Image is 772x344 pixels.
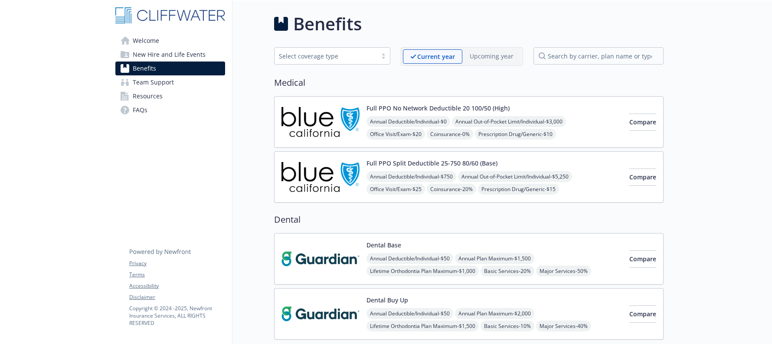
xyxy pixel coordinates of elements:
h2: Medical [274,76,664,89]
button: Compare [629,169,656,186]
button: Dental Buy Up [366,295,408,305]
span: Basic Services - 20% [481,266,534,276]
a: Privacy [129,260,225,267]
button: Compare [629,114,656,131]
span: Annual Out-of-Pocket Limit/Individual - $5,250 [458,171,572,182]
button: Full PPO Split Deductible 25-750 80/60 (Base) [366,159,497,168]
a: Resources [115,89,225,103]
span: Welcome [133,34,159,48]
span: Annual Deductible/Individual - $0 [366,116,450,127]
a: Benefits [115,62,225,75]
img: Blue Shield of California carrier logo [281,104,360,140]
span: New Hire and Life Events [133,48,206,62]
img: Blue Shield of California carrier logo [281,159,360,195]
span: Annual Plan Maximum - $1,500 [455,253,534,264]
a: FAQs [115,103,225,117]
button: Compare [629,250,656,268]
button: Full PPO No Network Deductible 20 100/50 (High) [366,104,510,113]
span: Annual Deductible/Individual - $750 [366,171,456,182]
a: Welcome [115,34,225,48]
h1: Benefits [293,11,362,37]
a: Terms [129,271,225,279]
span: Prescription Drug/Generic - $10 [475,129,556,140]
button: Dental Base [366,240,401,250]
span: Compare [629,310,656,318]
p: Current year [417,52,455,61]
span: Coinsurance - 20% [427,184,476,195]
p: Copyright © 2024 - 2025 , Newfront Insurance Services, ALL RIGHTS RESERVED [129,305,225,327]
span: Upcoming year [462,49,521,64]
span: Compare [629,118,656,126]
span: Coinsurance - 0% [427,129,473,140]
span: Major Services - 40% [536,321,591,331]
span: Benefits [133,62,156,75]
button: Compare [629,305,656,323]
img: Guardian carrier logo [281,295,360,332]
h2: Dental [274,213,664,226]
div: Select coverage type [279,52,373,61]
p: Upcoming year [470,52,514,61]
span: Team Support [133,75,174,89]
span: Office Visit/Exam - $20 [366,129,425,140]
img: Guardian carrier logo [281,240,360,277]
span: Resources [133,89,163,103]
span: Compare [629,255,656,263]
a: Disclaimer [129,293,225,301]
span: Annual Out-of-Pocket Limit/Individual - $3,000 [452,116,566,127]
span: Basic Services - 10% [481,321,534,331]
span: Compare [629,173,656,181]
span: Annual Deductible/Individual - $50 [366,308,453,319]
a: Accessibility [129,282,225,290]
span: FAQs [133,103,147,117]
input: search by carrier, plan name or type [533,47,664,65]
a: Team Support [115,75,225,89]
span: Annual Plan Maximum - $2,000 [455,308,534,319]
a: New Hire and Life Events [115,48,225,62]
span: Major Services - 50% [536,266,591,276]
span: Office Visit/Exam - $25 [366,184,425,195]
span: Lifetime Orthodontia Plan Maximum - $1,500 [366,321,479,331]
span: Prescription Drug/Generic - $15 [478,184,559,195]
span: Annual Deductible/Individual - $50 [366,253,453,264]
span: Lifetime Orthodontia Plan Maximum - $1,000 [366,266,479,276]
